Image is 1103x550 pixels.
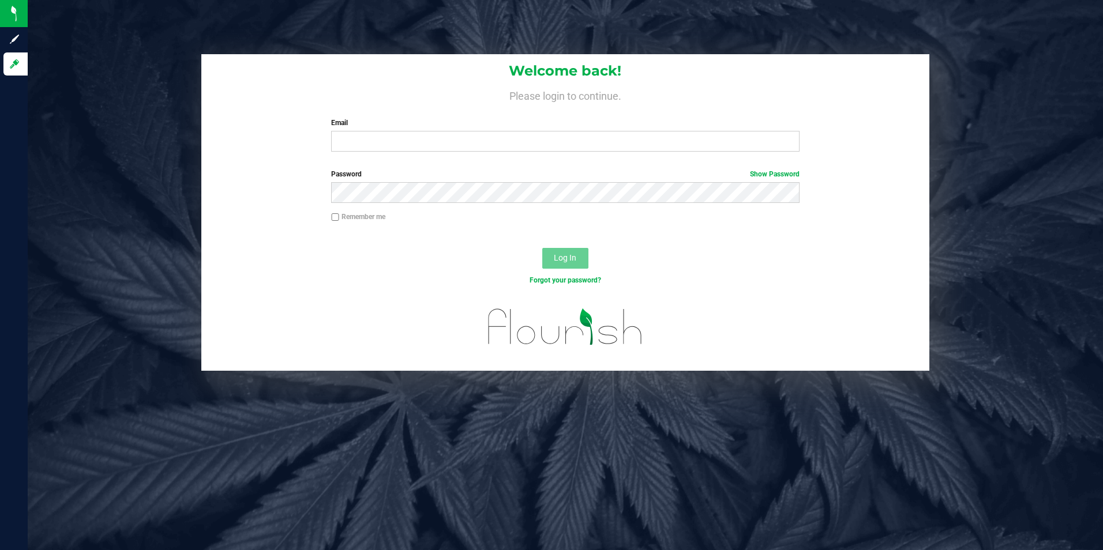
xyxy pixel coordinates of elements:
[554,253,576,262] span: Log In
[530,276,601,284] a: Forgot your password?
[331,213,339,221] input: Remember me
[474,297,656,356] img: flourish_logo.svg
[331,170,362,178] span: Password
[331,118,800,128] label: Email
[201,63,930,78] h1: Welcome back!
[542,248,588,269] button: Log In
[331,212,385,222] label: Remember me
[201,88,930,101] h4: Please login to continue.
[750,170,800,178] a: Show Password
[9,33,20,45] inline-svg: Sign up
[9,58,20,70] inline-svg: Log in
